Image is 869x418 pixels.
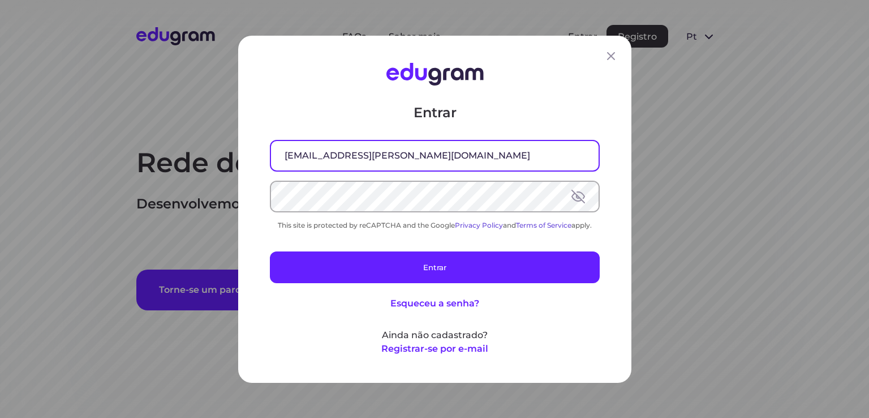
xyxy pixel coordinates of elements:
a: Terms of Service [516,220,571,229]
input: E-mail [271,140,599,170]
div: This site is protected by reCAPTCHA and the Google and apply. [270,220,600,229]
img: Edugram Logo [386,63,483,86]
p: Entrar [270,103,600,121]
p: Ainda não cadastrado? [270,328,600,342]
a: Privacy Policy [455,220,503,229]
button: Registrar-se por e-mail [381,342,488,355]
button: Esqueceu a senha? [390,296,479,310]
button: Entrar [270,251,600,283]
